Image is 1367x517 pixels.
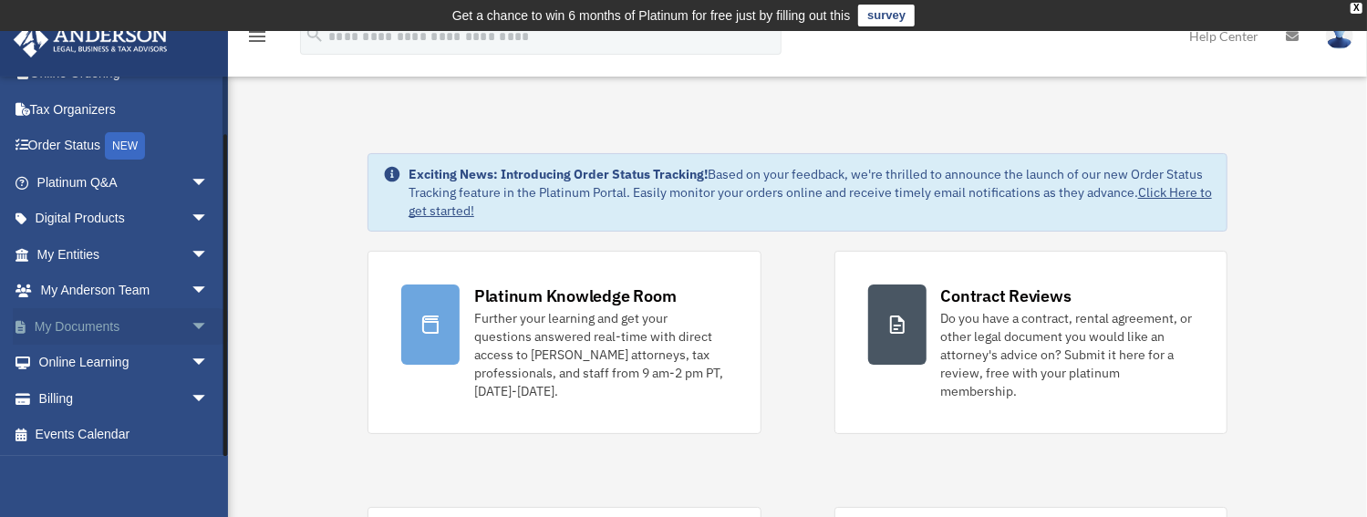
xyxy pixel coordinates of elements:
a: Tax Organizers [13,91,236,128]
div: close [1351,3,1362,14]
div: Based on your feedback, we're thrilled to announce the launch of our new Order Status Tracking fe... [409,165,1212,220]
span: arrow_drop_down [191,273,227,310]
div: Do you have a contract, rental agreement, or other legal document you would like an attorney's ad... [941,309,1195,400]
a: My Documentsarrow_drop_down [13,308,236,345]
span: arrow_drop_down [191,201,227,238]
a: My Anderson Teamarrow_drop_down [13,273,236,309]
a: menu [246,32,268,47]
div: Platinum Knowledge Room [474,284,677,307]
a: survey [858,5,915,26]
img: Anderson Advisors Platinum Portal [8,22,173,57]
a: My Entitiesarrow_drop_down [13,236,236,273]
i: search [305,25,325,45]
span: arrow_drop_down [191,380,227,418]
i: menu [246,26,268,47]
a: Digital Productsarrow_drop_down [13,201,236,237]
img: User Pic [1326,23,1353,49]
div: Get a chance to win 6 months of Platinum for free just by filling out this [452,5,851,26]
div: Further your learning and get your questions answered real-time with direct access to [PERSON_NAM... [474,309,728,400]
a: Order StatusNEW [13,128,236,165]
a: Billingarrow_drop_down [13,380,236,417]
span: arrow_drop_down [191,164,227,202]
span: arrow_drop_down [191,308,227,346]
a: Click Here to get started! [409,184,1212,219]
a: Platinum Knowledge Room Further your learning and get your questions answered real-time with dire... [368,251,761,434]
a: Platinum Q&Aarrow_drop_down [13,164,236,201]
div: Contract Reviews [941,284,1072,307]
span: arrow_drop_down [191,345,227,382]
a: Events Calendar [13,417,236,453]
div: NEW [105,132,145,160]
strong: Exciting News: Introducing Order Status Tracking! [409,166,708,182]
span: arrow_drop_down [191,236,227,274]
a: Contract Reviews Do you have a contract, rental agreement, or other legal document you would like... [834,251,1228,434]
a: Online Learningarrow_drop_down [13,345,236,381]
